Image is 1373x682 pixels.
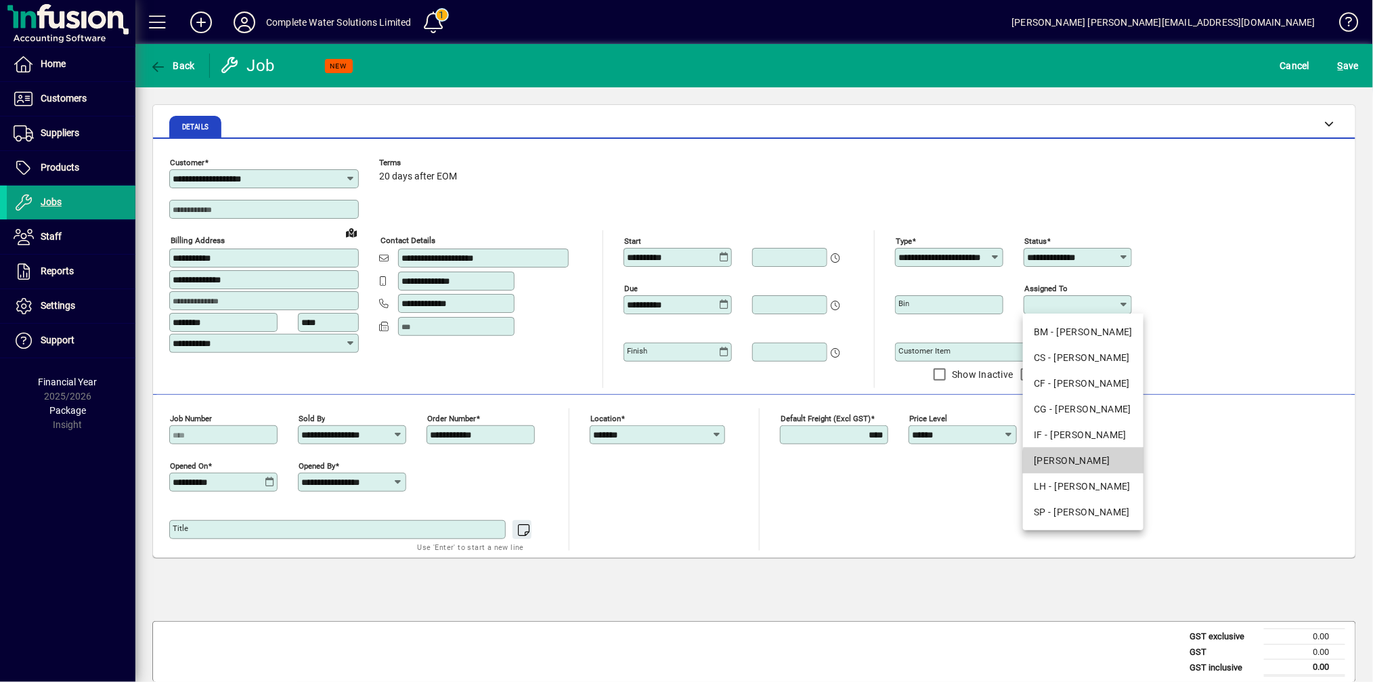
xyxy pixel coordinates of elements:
div: BM - [PERSON_NAME] [1034,325,1133,339]
button: Cancel [1277,54,1313,78]
td: 0.00 [1264,629,1345,645]
a: Staff [7,220,135,254]
span: Home [41,58,66,69]
a: Products [7,151,135,185]
span: Back [150,60,195,71]
mat-label: Opened by [299,461,335,471]
a: Knowledge Base [1329,3,1356,47]
span: Support [41,335,74,345]
div: SP - [PERSON_NAME] [1034,505,1133,519]
span: Suppliers [41,127,79,138]
button: Back [146,54,198,78]
div: [PERSON_NAME] [1034,454,1133,468]
mat-label: Default Freight (excl GST) [781,414,871,423]
mat-option: CF - Clint Fry [1023,370,1143,396]
span: Reports [41,265,74,276]
td: GST exclusive [1183,629,1264,645]
span: Settings [41,300,75,311]
mat-label: Bin [898,299,909,308]
span: S [1338,60,1343,71]
mat-label: Start [624,236,641,246]
td: GST [1183,644,1264,660]
span: Customers [41,93,87,104]
mat-label: Finish [627,346,647,356]
a: Home [7,47,135,81]
mat-label: Title [173,524,188,533]
mat-label: Order number [427,414,476,423]
span: ave [1338,55,1359,77]
a: Support [7,324,135,358]
span: Cancel [1280,55,1310,77]
label: Show Inactive [949,368,1013,381]
mat-option: CS - Carl Sladen [1023,345,1143,370]
div: IF - [PERSON_NAME] [1034,428,1133,442]
span: Package [49,405,86,416]
mat-hint: Use 'Enter' to start a new line [418,539,524,555]
td: 0.00 [1264,660,1345,676]
mat-option: LH - Liam Hendren [1023,473,1143,499]
mat-label: Due [624,284,638,293]
mat-label: Status [1024,236,1047,246]
a: View on map [341,221,362,243]
mat-option: CG - Crystal Gaiger [1023,396,1143,422]
span: Products [41,162,79,173]
button: Profile [223,10,266,35]
span: Financial Year [39,377,97,387]
div: Complete Water Solutions Limited [266,12,412,33]
a: Reports [7,255,135,289]
span: Terms [379,158,460,167]
div: CS - [PERSON_NAME] [1034,351,1133,365]
div: CF - [PERSON_NAME] [1034,377,1133,391]
td: 0.00 [1264,644,1345,660]
div: CG - [PERSON_NAME] [1034,402,1133,417]
button: Add [179,10,223,35]
div: LH - [PERSON_NAME] [1034,479,1133,494]
mat-label: Price Level [909,414,947,423]
button: Save [1334,54,1362,78]
mat-label: Job number [170,414,212,423]
a: Settings [7,289,135,323]
a: Suppliers [7,116,135,150]
div: Job [220,55,278,77]
a: Customers [7,82,135,116]
mat-label: Location [590,414,621,423]
span: NEW [330,62,347,70]
span: Details [182,124,209,131]
mat-option: SP - Steve Pegg [1023,499,1143,525]
div: [PERSON_NAME] [PERSON_NAME][EMAIL_ADDRESS][DOMAIN_NAME] [1011,12,1315,33]
mat-label: Sold by [299,414,325,423]
app-page-header-button: Back [135,54,210,78]
span: 20 days after EOM [379,171,457,182]
span: Staff [41,231,62,242]
mat-label: Customer Item [898,346,951,356]
td: GST inclusive [1183,660,1264,676]
mat-option: IF - Ian Fry [1023,422,1143,448]
mat-label: Assigned to [1024,284,1068,293]
mat-option: BM - Blair McFarlane [1023,319,1143,345]
mat-option: JB - Jeff Berkett [1023,448,1143,473]
mat-label: Opened On [170,461,208,471]
mat-label: Type [896,236,912,246]
mat-label: Customer [170,158,204,167]
span: Jobs [41,196,62,207]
